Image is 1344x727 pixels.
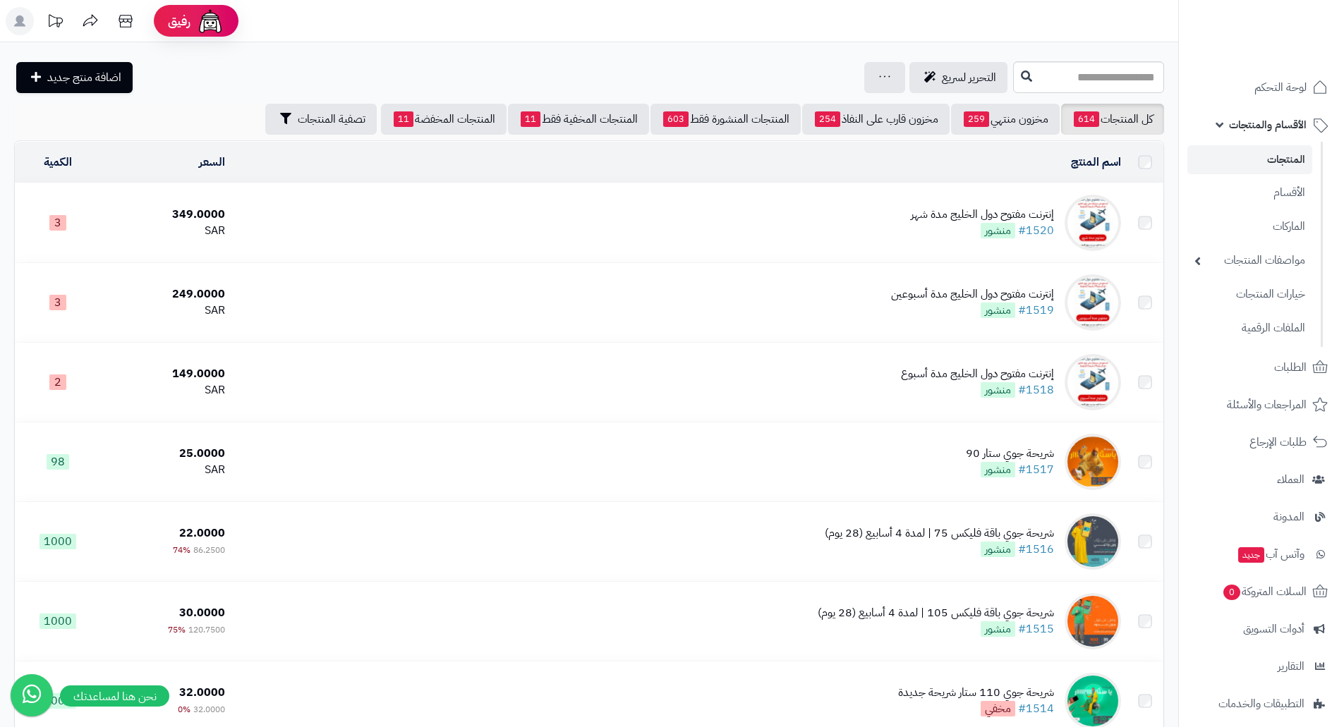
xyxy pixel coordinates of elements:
a: الماركات [1187,212,1312,242]
span: 259 [964,111,989,127]
span: 74% [173,544,190,556]
span: 254 [815,111,840,127]
span: مخفي [981,701,1015,716]
span: طلبات الإرجاع [1249,432,1307,452]
a: مخزون منتهي259 [951,104,1060,135]
a: #1520 [1018,222,1054,239]
span: التطبيقات والخدمات [1218,694,1304,714]
span: 2 [49,374,66,390]
div: 149.0000 [106,366,225,382]
span: منشور [981,382,1015,398]
a: المنتجات المخفية فقط11 [508,104,649,135]
a: المراجعات والأسئلة [1187,388,1336,422]
a: #1517 [1018,461,1054,478]
a: التطبيقات والخدمات [1187,687,1336,721]
a: #1514 [1018,700,1054,717]
span: العملاء [1277,470,1304,489]
div: شريحة جوي باقة فليكس 75 | لمدة 4 أسابيع (28 يوم) [825,525,1054,542]
div: 249.0000 [106,286,225,303]
span: 30.0000 [179,604,225,621]
a: التحرير لسريع [909,62,1007,93]
a: #1516 [1018,541,1054,558]
a: تحديثات المنصة [37,7,73,39]
span: 32.0000 [179,684,225,701]
img: شريحة جوي باقة فليكس 75 | لمدة 4 أسابيع (28 يوم) [1065,513,1121,570]
a: الملفات الرقمية [1187,313,1312,343]
a: العملاء [1187,463,1336,496]
div: شريحة جوي 110 ستار شريحة جديدة [898,685,1054,701]
div: 349.0000 [106,207,225,223]
span: 86.2500 [193,544,225,556]
span: 32.0000 [193,703,225,716]
span: أدوات التسويق [1243,619,1304,639]
button: تصفية المنتجات [265,104,377,135]
span: 1000 [40,613,76,629]
span: اضافة منتج جديد [47,69,121,86]
a: المدونة [1187,500,1336,534]
span: 3 [49,295,66,310]
a: كل المنتجات614 [1061,104,1164,135]
div: إنترنت مفتوح دول الخليج مدة شهر [911,207,1054,223]
span: رفيق [168,13,190,30]
a: أدوات التسويق [1187,612,1336,646]
a: المنتجات المخفضة11 [381,104,507,135]
div: SAR [106,303,225,319]
img: ai-face.png [196,7,224,35]
a: السعر [199,154,225,171]
img: شريحة جوي ستار 90 [1065,434,1121,490]
span: منشور [981,462,1015,477]
div: 25.0000 [106,446,225,462]
span: 0 [1223,585,1240,600]
a: #1515 [1018,621,1054,637]
a: المنتجات المنشورة فقط603 [650,104,801,135]
span: منشور [981,303,1015,318]
span: 11 [521,111,540,127]
span: منشور [981,542,1015,557]
span: 11 [394,111,413,127]
img: إنترنت مفتوح دول الخليج مدة أسبوع [1065,354,1121,410]
span: السلات المتروكة [1222,582,1307,601]
a: طلبات الإرجاع [1187,425,1336,459]
span: منشور [981,223,1015,238]
span: وآتس آب [1237,544,1304,564]
a: لوحة التحكم [1187,71,1336,104]
a: الطلبات [1187,350,1336,384]
a: التقارير [1187,649,1336,683]
div: SAR [106,223,225,239]
span: 3 [49,215,66,231]
span: منشور [981,621,1015,637]
a: مواصفات المنتجات [1187,245,1312,276]
a: السلات المتروكة0 [1187,575,1336,609]
a: وآتس آبجديد [1187,537,1336,571]
span: 98 [47,454,69,470]
div: إنترنت مفتوح دول الخليج مدة أسبوع [901,366,1054,382]
div: شريحة جوي ستار 90 [966,446,1054,462]
div: SAR [106,382,225,398]
a: مخزون قارب على النفاذ254 [802,104,950,135]
span: لوحة التحكم [1254,78,1307,97]
a: اسم المنتج [1071,154,1121,171]
span: الطلبات [1274,358,1307,377]
img: إنترنت مفتوح دول الخليج مدة شهر [1065,195,1121,251]
span: 1000 [40,534,76,549]
span: 75% [168,623,186,636]
span: 0% [178,703,190,716]
a: اضافة منتج جديد [16,62,133,93]
span: 614 [1074,111,1099,127]
span: 120.7500 [188,623,225,636]
span: 603 [663,111,689,127]
span: المراجعات والأسئلة [1227,395,1307,415]
span: تصفية المنتجات [298,111,365,128]
span: المدونة [1273,507,1304,527]
div: شريحة جوي باقة فليكس 105 | لمدة 4 أسابيع (28 يوم) [818,605,1054,621]
div: إنترنت مفتوح دول الخليج مدة أسبوعين [891,286,1054,303]
a: #1518 [1018,381,1054,398]
a: خيارات المنتجات [1187,279,1312,310]
span: جديد [1238,547,1264,563]
img: شريحة جوي باقة فليكس 105 | لمدة 4 أسابيع (28 يوم) [1065,593,1121,649]
a: المنتجات [1187,145,1312,174]
a: #1519 [1018,302,1054,319]
span: التقارير [1278,656,1304,676]
span: الأقسام والمنتجات [1229,115,1307,135]
span: 1000 [40,693,76,709]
